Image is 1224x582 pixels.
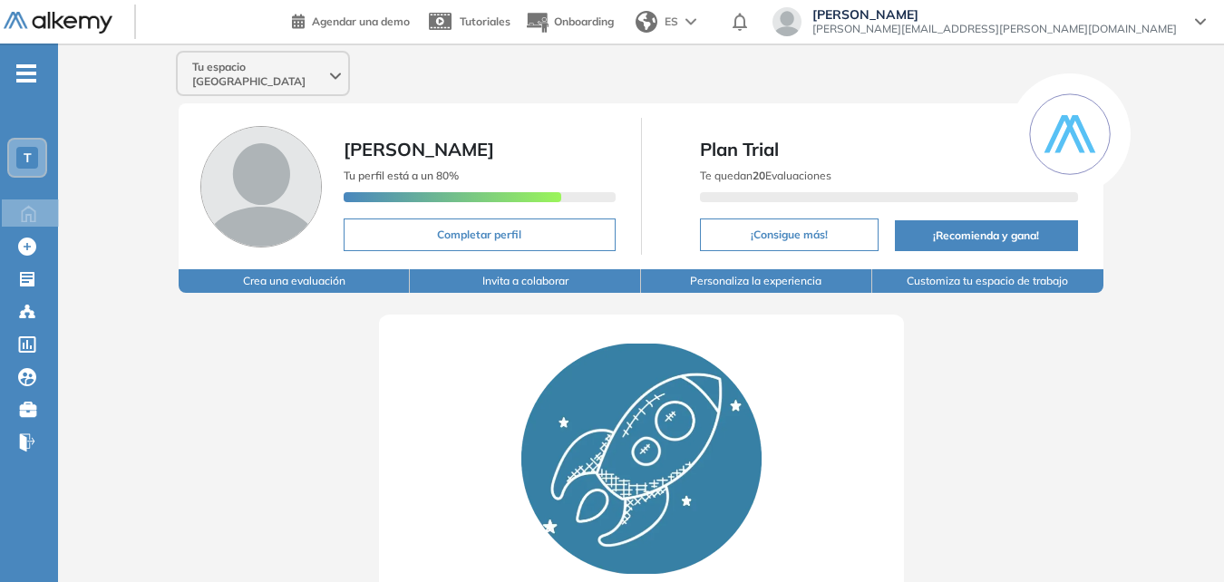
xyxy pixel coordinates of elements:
img: Logo [4,12,112,34]
span: [PERSON_NAME] [344,138,494,160]
span: Agendar una demo [312,15,410,28]
span: Te quedan Evaluaciones [700,169,831,182]
span: [PERSON_NAME] [812,7,1177,22]
span: ES [665,14,678,30]
a: Agendar una demo [292,9,410,31]
button: ¡Consigue más! [700,218,879,251]
span: Plan Trial [700,136,1078,163]
span: T [24,150,32,165]
b: 20 [753,169,765,182]
img: Rocket [521,344,762,574]
span: Tutoriales [460,15,510,28]
img: Foto de perfil [200,126,322,247]
span: Tu espacio [GEOGRAPHIC_DATA] [192,60,326,89]
button: Completar perfil [344,218,615,251]
button: Customiza tu espacio de trabajo [872,269,1103,293]
i: - [16,72,36,75]
button: ¡Recomienda y gana! [895,220,1077,251]
button: Personaliza la experiencia [641,269,872,293]
span: Onboarding [554,15,614,28]
span: [PERSON_NAME][EMAIL_ADDRESS][PERSON_NAME][DOMAIN_NAME] [812,22,1177,36]
img: world [636,11,657,33]
button: Invita a colaborar [410,269,641,293]
button: Onboarding [525,3,614,42]
img: arrow [685,18,696,25]
button: Crea una evaluación [179,269,410,293]
span: Tu perfil está a un 80% [344,169,459,182]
